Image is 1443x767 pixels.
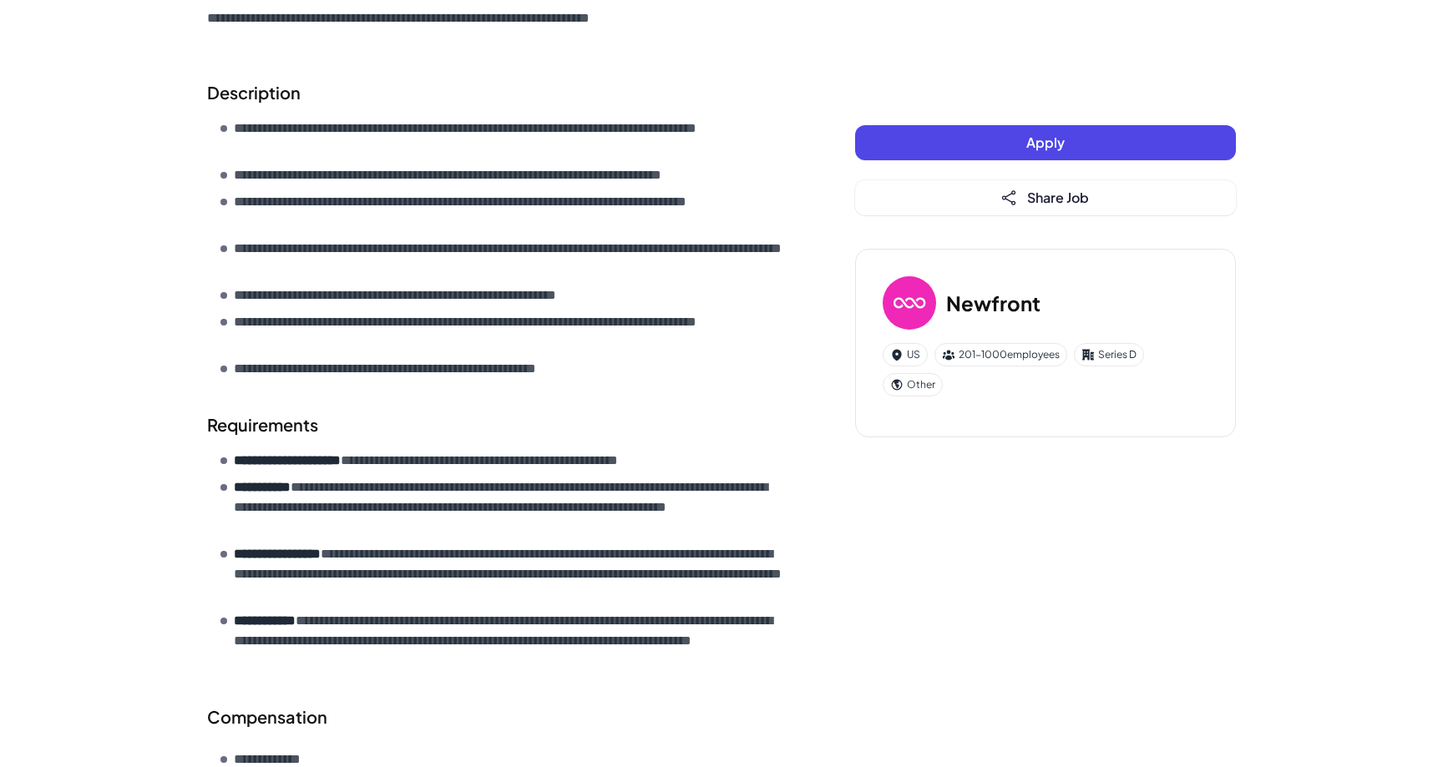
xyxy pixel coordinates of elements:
div: Compensation [207,704,788,729]
img: Ne [883,276,936,330]
h3: Newfront [946,288,1040,318]
div: US [883,343,928,366]
div: Other [883,373,943,396]
span: Apply [1026,134,1065,151]
button: Apply [855,125,1236,160]
button: Share Job [855,180,1236,215]
h2: Requirements [207,412,788,437]
div: 201-1000 employees [934,343,1067,366]
div: Series D [1074,343,1144,366]
span: Share Job [1027,189,1089,206]
h2: Description [207,80,788,105]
